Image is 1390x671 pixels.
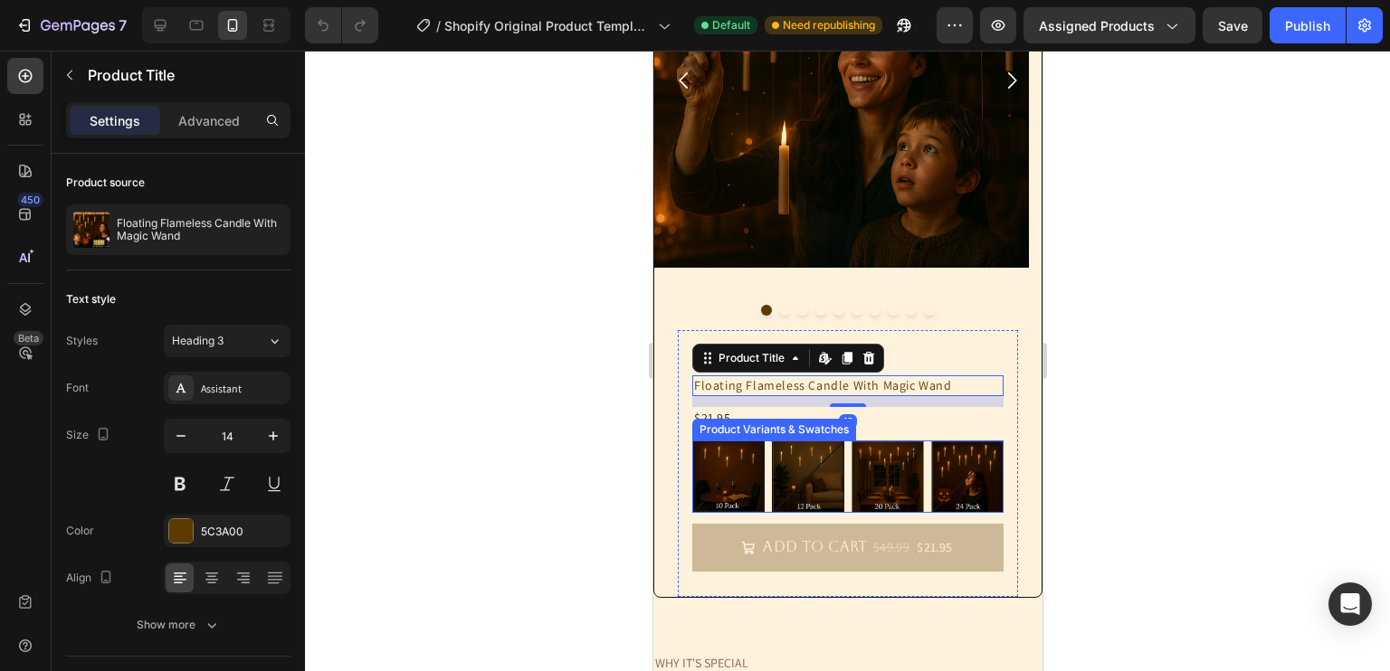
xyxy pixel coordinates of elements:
[201,381,286,397] div: Assistant
[66,566,117,591] div: Align
[1203,7,1262,43] button: Save
[444,16,651,35] span: Shopify Original Product Template
[172,333,224,349] span: Heading 3
[108,254,119,265] button: Dot
[43,371,199,387] div: Product Variants & Swatches
[66,609,290,641] button: Show more
[178,111,240,130] p: Advanced
[66,423,114,448] div: Size
[137,616,221,634] div: Show more
[712,17,750,33] span: Default
[162,254,173,265] button: Dot
[198,254,209,265] button: Dot
[262,484,300,510] div: $21.95
[436,16,441,35] span: /
[186,364,204,378] div: 12
[164,325,290,357] button: Heading 3
[90,111,140,130] p: Settings
[66,175,145,191] div: Product source
[88,64,283,86] p: Product Title
[144,254,155,265] button: Dot
[117,217,283,242] p: Floating Flameless Candle With Magic Wand
[66,333,98,349] div: Styles
[66,291,116,307] div: Text style
[332,4,385,56] button: Carousel Next Arrow
[1328,582,1372,626] div: Open Intercom Messenger
[271,254,281,265] button: Dot
[39,473,350,521] button: ADD TO CART
[66,380,89,396] div: Font
[180,254,191,265] button: Dot
[216,254,227,265] button: Dot
[305,7,378,43] div: Undo/Redo
[218,484,258,510] div: $49.99
[66,523,94,539] div: Color
[39,325,350,346] h1: Floating Flameless Candle With Magic Wand
[201,524,286,540] div: 5C3A00
[252,254,263,265] button: Dot
[653,51,1042,671] iframe: Design area
[7,7,135,43] button: 7
[126,254,137,265] button: Dot
[14,331,43,345] div: Beta
[73,212,109,248] img: product feature img
[1039,16,1155,35] span: Assigned Products
[1270,7,1346,43] button: Publish
[17,193,43,207] div: 450
[1023,7,1195,43] button: Assigned Products
[109,484,214,510] div: ADD TO CART
[783,17,875,33] span: Need republishing
[119,14,127,36] p: 7
[1285,16,1330,35] div: Publish
[1218,18,1248,33] span: Save
[234,254,245,265] button: Dot
[39,356,350,379] div: $21.95
[62,299,135,316] div: Product Title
